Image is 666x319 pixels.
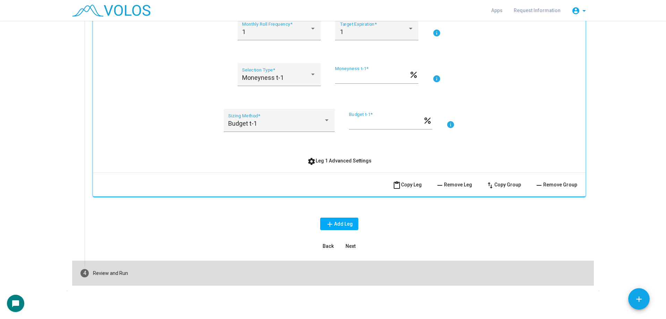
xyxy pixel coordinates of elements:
[387,178,427,191] button: Copy Leg
[436,181,444,190] mat-icon: remove
[628,288,650,310] button: Add icon
[242,74,284,81] span: Moneyness t-1
[433,29,441,37] mat-icon: info
[326,221,353,227] span: Add Leg
[339,240,361,252] button: Next
[514,8,561,13] span: Request Information
[508,4,566,17] a: Request Information
[535,182,577,187] span: Remove Group
[323,243,334,249] span: Back
[93,270,128,277] div: Review and Run
[409,70,418,78] mat-icon: percent
[11,300,20,308] mat-icon: chat_bubble
[486,182,521,187] span: Copy Group
[242,28,246,35] span: 1
[228,120,257,127] span: Budget t-1
[393,182,422,187] span: Copy Leg
[446,120,455,129] mat-icon: info
[634,295,643,304] mat-icon: add
[486,4,508,17] a: Apps
[423,116,432,124] mat-icon: percent
[326,220,334,228] mat-icon: add
[302,154,377,167] button: Leg 1 Advanced Settings
[340,28,343,35] span: 1
[393,181,401,190] mat-icon: content_paste
[572,7,580,15] mat-icon: account_circle
[529,178,583,191] button: Remove Group
[83,270,86,276] span: 4
[345,243,356,249] span: Next
[307,157,316,166] mat-icon: settings
[535,181,543,190] mat-icon: remove
[433,75,441,83] mat-icon: info
[580,7,588,15] mat-icon: arrow_drop_down
[436,182,472,187] span: Remove Leg
[491,8,503,13] span: Apps
[430,178,478,191] button: Remove Leg
[486,181,494,190] mat-icon: swap_vert
[480,178,527,191] button: Copy Group
[317,240,339,252] button: Back
[307,158,372,163] span: Leg 1 Advanced Settings
[320,218,358,230] button: Add Leg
